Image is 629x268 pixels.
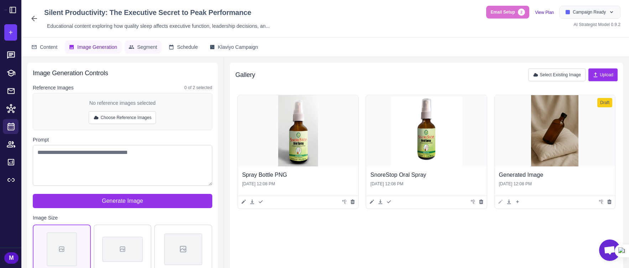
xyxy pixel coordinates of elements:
[486,6,529,19] button: Email Setup2
[218,43,258,51] span: Klaviyo Campaign
[518,9,525,16] span: 2
[205,40,262,54] button: Klaviyo Campaign
[499,171,611,179] h3: Generated Image
[27,40,62,54] button: Content
[599,239,620,261] div: Open chat
[370,181,482,187] p: [DATE] 12:08 PM
[490,9,515,15] span: Email Setup
[535,10,554,15] a: View Plan
[47,22,270,30] span: Educational content exploring how quality sleep affects executive function, leadership decisions,...
[164,40,202,54] button: Schedule
[177,43,198,51] span: Schedule
[33,136,212,144] label: Prompt
[370,171,482,179] h3: SnoreStop Oral Spray
[588,68,618,81] button: Upload
[64,40,121,54] button: Image Generation
[33,214,212,222] label: Image Size
[235,70,255,80] h2: Gallery
[242,181,354,187] p: [DATE] 12:08 PM
[528,68,586,81] button: Select Existing Image
[33,194,212,208] button: Generate Image
[574,22,620,27] span: AI Strategist Model 0.9.2
[4,24,17,41] button: +
[137,43,157,51] span: Segment
[89,111,156,124] button: Choose Reference Images
[184,84,212,91] span: 0 of 2 selected
[102,198,143,204] span: Generate Image
[573,9,606,15] span: Campaign Ready
[89,99,156,107] div: No reference images selected
[242,171,354,179] h3: Spray Bottle PNG
[40,43,57,51] span: Content
[77,43,117,51] span: Image Generation
[33,68,212,78] h2: Image Generation Controls
[4,252,19,264] div: M
[499,181,611,187] p: [DATE] 12:08 PM
[33,84,73,92] label: Reference Images
[41,6,272,19] div: Click to edit campaign name
[124,40,161,54] button: Segment
[9,27,12,38] span: +
[44,21,272,31] div: Click to edit description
